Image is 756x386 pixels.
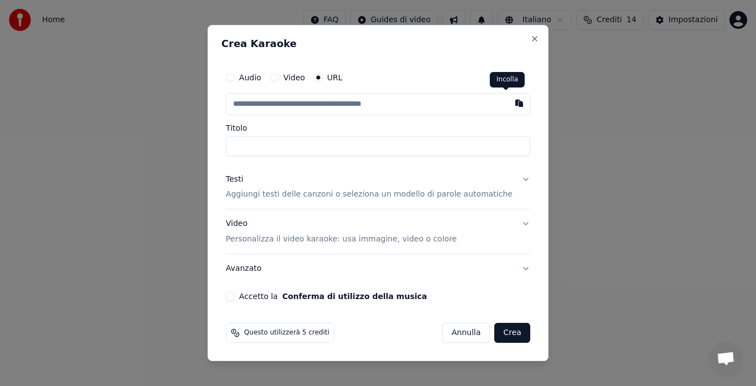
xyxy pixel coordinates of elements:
[226,174,243,185] div: Testi
[226,219,457,245] div: Video
[226,210,530,254] button: VideoPersonalizza il video karaoke: usa immagine, video o colore
[226,254,530,283] button: Avanzato
[283,74,305,81] label: Video
[490,72,525,88] div: Incolla
[221,39,535,49] h2: Crea Karaoke
[226,124,530,132] label: Titolo
[239,292,427,300] label: Accetto la
[226,165,530,209] button: TestiAggiungi testi delle canzoni o seleziona un modello di parole automatiche
[226,234,457,245] p: Personalizza il video karaoke: usa immagine, video o colore
[327,74,343,81] label: URL
[495,323,530,343] button: Crea
[244,328,329,337] span: Questo utilizzerà 5 crediti
[226,189,512,200] p: Aggiungi testi delle canzoni o seleziona un modello di parole automatiche
[239,74,261,81] label: Audio
[442,323,490,343] button: Annulla
[282,292,427,300] button: Accetto la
